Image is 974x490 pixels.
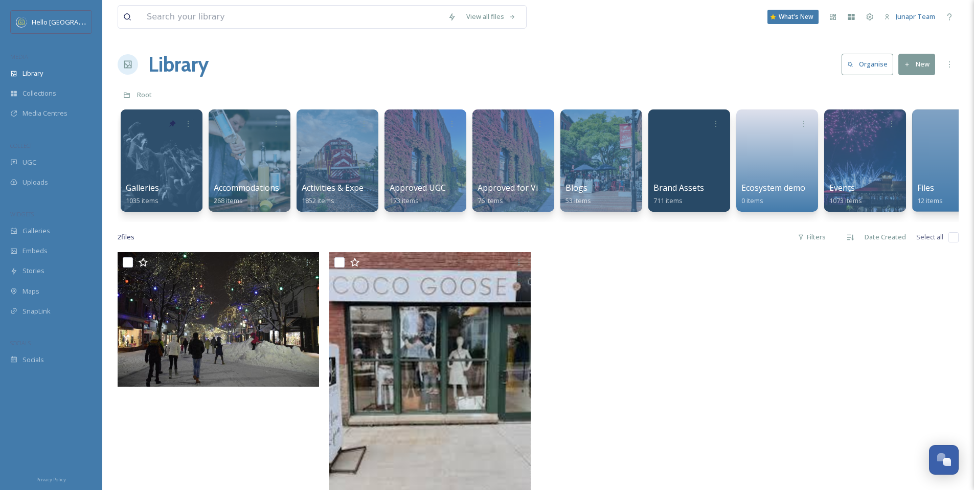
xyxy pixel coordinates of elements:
[767,10,819,24] a: What's New
[792,227,831,247] div: Filters
[478,182,580,193] span: Approved for Visitor Guide
[461,7,521,27] a: View all files
[137,90,152,99] span: Root
[10,142,32,149] span: COLLECT
[214,196,243,205] span: 268 items
[842,54,893,75] button: Organise
[896,12,935,21] span: Junapr Team
[126,196,158,205] span: 1035 items
[22,226,50,236] span: Galleries
[741,196,763,205] span: 0 items
[390,183,446,205] a: Approved UGC173 items
[653,196,683,205] span: 711 items
[36,473,66,485] a: Privacy Policy
[10,339,31,347] span: SOCIALS
[22,177,48,187] span: Uploads
[917,196,943,205] span: 12 items
[214,183,279,205] a: Accommodations268 items
[22,69,43,78] span: Library
[22,158,36,167] span: UGC
[302,182,391,193] span: Activities & Experiences
[142,6,443,28] input: Search your library
[859,227,911,247] div: Date Created
[302,183,391,205] a: Activities & Experiences1852 items
[565,182,587,193] span: Blogs
[879,7,940,27] a: Junapr Team
[126,182,159,193] span: Galleries
[917,182,934,193] span: Files
[565,183,591,205] a: Blogs53 items
[16,17,27,27] img: images.png
[22,355,44,365] span: Socials
[653,182,704,193] span: Brand Assets
[478,196,503,205] span: 76 items
[741,183,805,205] a: Ecosystem demo0 items
[390,196,419,205] span: 173 items
[22,108,67,118] span: Media Centres
[829,182,855,193] span: Events
[741,182,805,193] span: Ecosystem demo
[390,182,446,193] span: Approved UGC
[137,88,152,101] a: Root
[10,210,34,218] span: WIDGETS
[917,183,943,205] a: Files12 items
[118,232,134,242] span: 2 file s
[829,196,862,205] span: 1073 items
[118,252,319,387] img: ChurchStMarketplace_HolidayShopping_PhotoByCarolineQuick_CourtesyofHelloBurlington-2100x1400-79a0...
[36,476,66,483] span: Privacy Policy
[898,54,935,75] button: New
[478,183,580,205] a: Approved for Visitor Guide76 items
[302,196,334,205] span: 1852 items
[22,266,44,276] span: Stories
[842,54,898,75] a: Organise
[32,17,114,27] span: Hello [GEOGRAPHIC_DATA]
[148,49,209,80] a: Library
[22,88,56,98] span: Collections
[653,183,704,205] a: Brand Assets711 items
[929,445,959,475] button: Open Chat
[22,306,51,316] span: SnapLink
[916,232,943,242] span: Select all
[829,183,862,205] a: Events1073 items
[214,182,279,193] span: Accommodations
[22,286,39,296] span: Maps
[126,183,159,205] a: Galleries1035 items
[10,53,28,60] span: MEDIA
[565,196,591,205] span: 53 items
[22,246,48,256] span: Embeds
